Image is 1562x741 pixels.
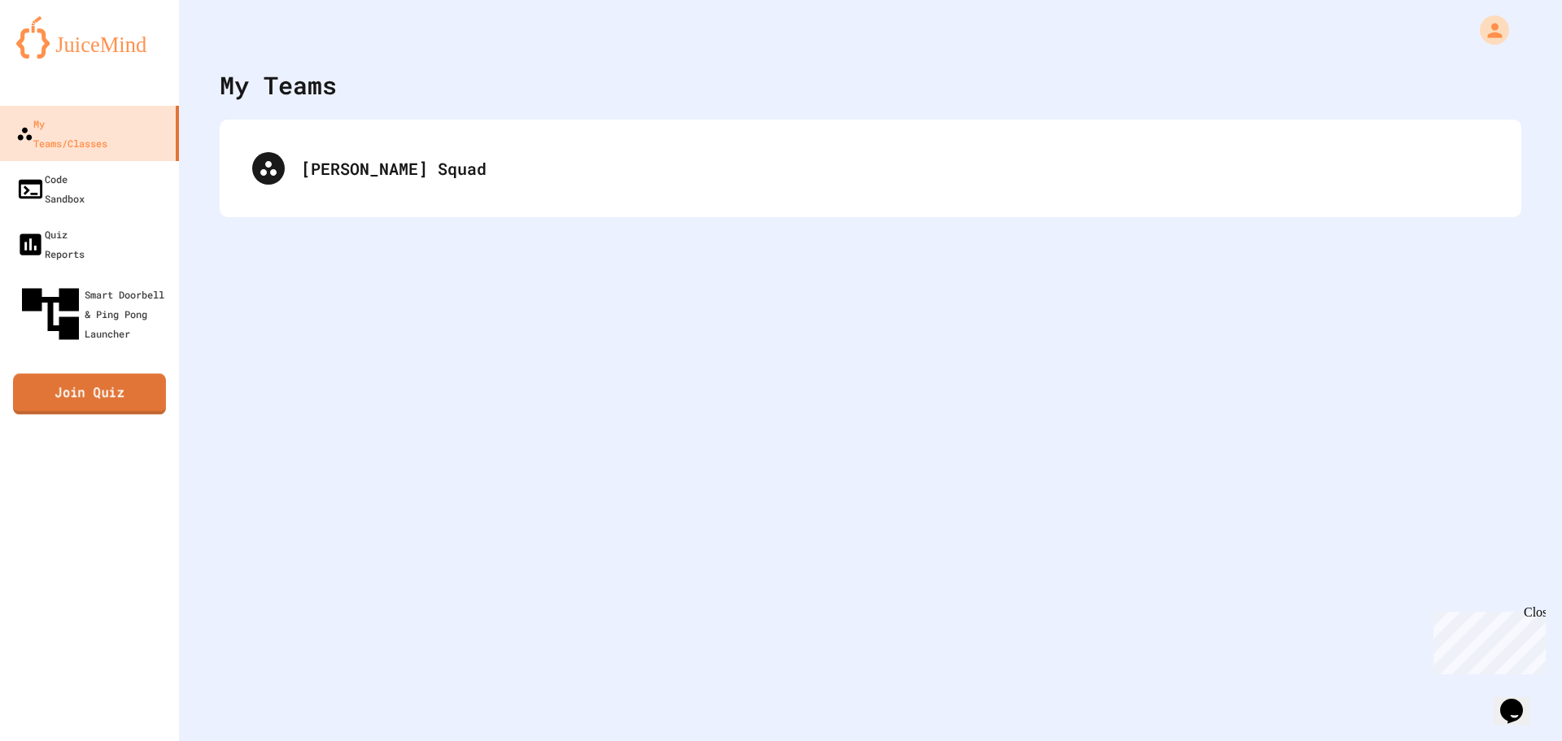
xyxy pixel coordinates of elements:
div: Chat with us now!Close [7,7,112,103]
div: My Teams [220,67,337,103]
div: My Account [1463,11,1513,49]
img: logo-orange.svg [16,16,163,59]
iframe: chat widget [1427,605,1546,674]
div: My Teams/Classes [16,114,107,153]
a: Join Quiz [13,374,166,415]
div: [PERSON_NAME] Squad [301,156,1489,181]
div: Code Sandbox [16,169,85,208]
div: Quiz Reports [16,224,85,264]
div: [PERSON_NAME] Squad [236,136,1505,201]
div: Smart Doorbell & Ping Pong Launcher [16,280,172,348]
iframe: chat widget [1494,676,1546,725]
